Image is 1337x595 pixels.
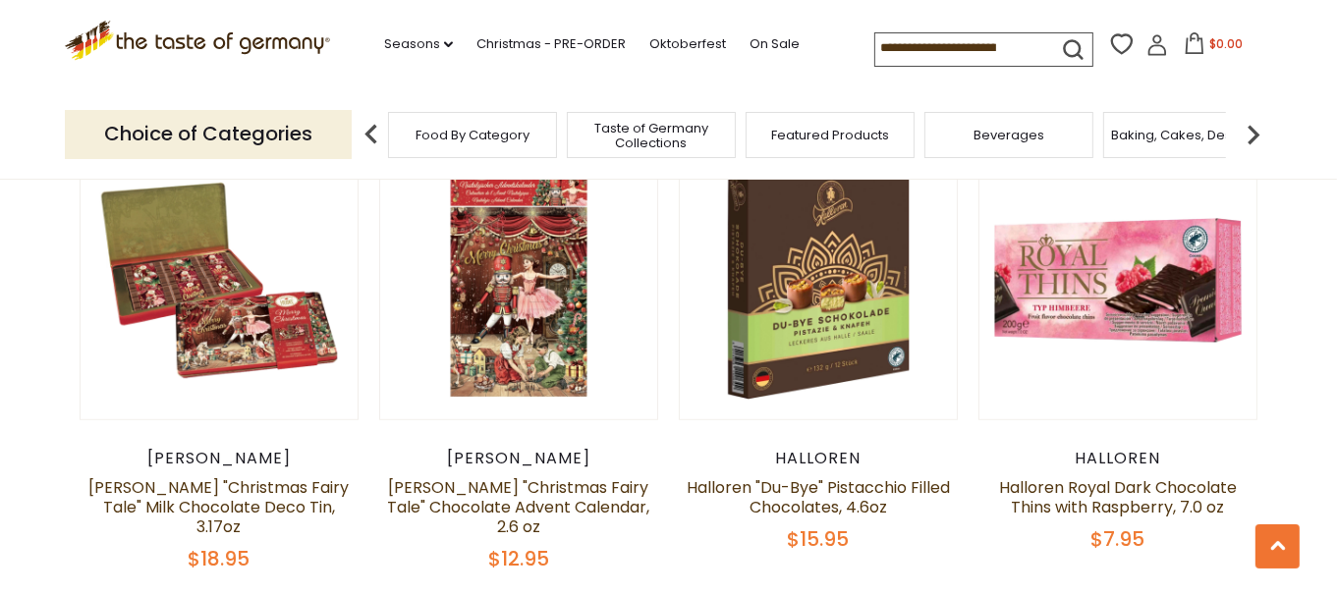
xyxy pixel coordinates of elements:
img: Halloren "Du-Bye" Pistacchio Filled Chocolates, 4.6oz [680,141,958,419]
img: previous arrow [352,115,391,154]
a: Oktoberfest [649,33,726,55]
a: Taste of Germany Collections [573,121,730,150]
button: $0.00 [1172,32,1255,62]
img: Halloren Royal Dark Chocolate Thins with Raspberry, 7.0 oz [979,141,1257,419]
a: [PERSON_NAME] "Christmas Fairy Tale" Milk Chocolate Deco Tin, 3.17oz [88,476,349,538]
div: [PERSON_NAME] [80,449,360,468]
span: $18.95 [188,545,250,572]
a: Halloren Royal Dark Chocolate Thins with Raspberry, 7.0 oz [999,476,1237,518]
img: Heidel "Christmas Fairy Tale" Milk Chocolate Deco Tin, 3.17oz [81,141,359,419]
p: Choice of Categories [65,110,352,158]
a: Christmas - PRE-ORDER [476,33,626,55]
span: $12.95 [488,545,549,572]
div: Halloren [978,449,1258,468]
a: Baking, Cakes, Desserts [1112,128,1264,142]
a: [PERSON_NAME] "Christmas Fairy Tale" Chocolate Advent Calendar, 2.6 oz [387,476,649,538]
a: Featured Products [771,128,889,142]
div: Halloren [679,449,959,468]
div: [PERSON_NAME] [379,449,659,468]
a: On Sale [750,33,800,55]
a: Food By Category [416,128,529,142]
span: $7.95 [1091,525,1145,553]
a: Halloren "Du-Bye" Pistacchio Filled Chocolates, 4.6oz [687,476,950,518]
span: $0.00 [1209,35,1243,52]
a: Seasons [384,33,453,55]
a: Beverages [974,128,1044,142]
span: $15.95 [788,525,850,553]
img: Heidel "Christmas Fairy Tale" Chocolate Advent Calendar, 2.6 oz [380,141,658,419]
img: next arrow [1234,115,1273,154]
